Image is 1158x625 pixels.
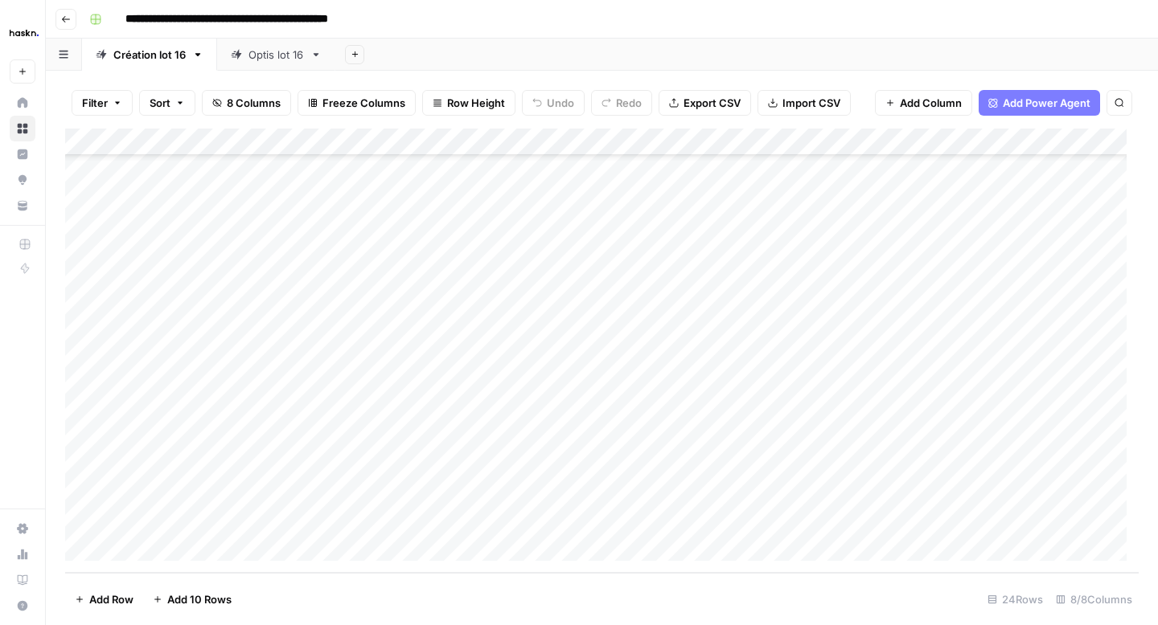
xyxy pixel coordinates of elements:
button: Export CSV [659,90,751,116]
span: Row Height [447,95,505,111]
button: 8 Columns [202,90,291,116]
button: Add Power Agent [979,90,1100,116]
a: Opportunities [10,167,35,193]
span: Add Column [900,95,962,111]
a: Optis lot 16 [217,39,335,71]
a: Usage [10,541,35,567]
span: 8 Columns [227,95,281,111]
span: Undo [547,95,574,111]
button: Workspace: Haskn [10,13,35,53]
button: Redo [591,90,652,116]
a: Settings [10,516,35,541]
a: Your Data [10,193,35,219]
button: Add 10 Rows [143,586,241,612]
div: 8/8 Columns [1049,586,1139,612]
button: Add Row [65,586,143,612]
a: Insights [10,141,35,167]
span: Add Row [89,591,133,607]
button: Freeze Columns [298,90,416,116]
span: Export CSV [684,95,741,111]
a: Learning Hub [10,567,35,593]
img: Haskn Logo [10,18,39,47]
div: Création lot 16 [113,47,186,63]
div: 24 Rows [981,586,1049,612]
span: Freeze Columns [322,95,405,111]
span: Add 10 Rows [167,591,232,607]
span: Redo [616,95,642,111]
button: Sort [139,90,195,116]
button: Add Column [875,90,972,116]
button: Import CSV [758,90,851,116]
button: Filter [72,90,133,116]
span: Filter [82,95,108,111]
span: Sort [150,95,170,111]
a: Création lot 16 [82,39,217,71]
a: Browse [10,116,35,141]
button: Help + Support [10,593,35,619]
a: Home [10,90,35,116]
span: Import CSV [782,95,840,111]
span: Add Power Agent [1003,95,1090,111]
div: Optis lot 16 [248,47,304,63]
button: Undo [522,90,585,116]
button: Row Height [422,90,515,116]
